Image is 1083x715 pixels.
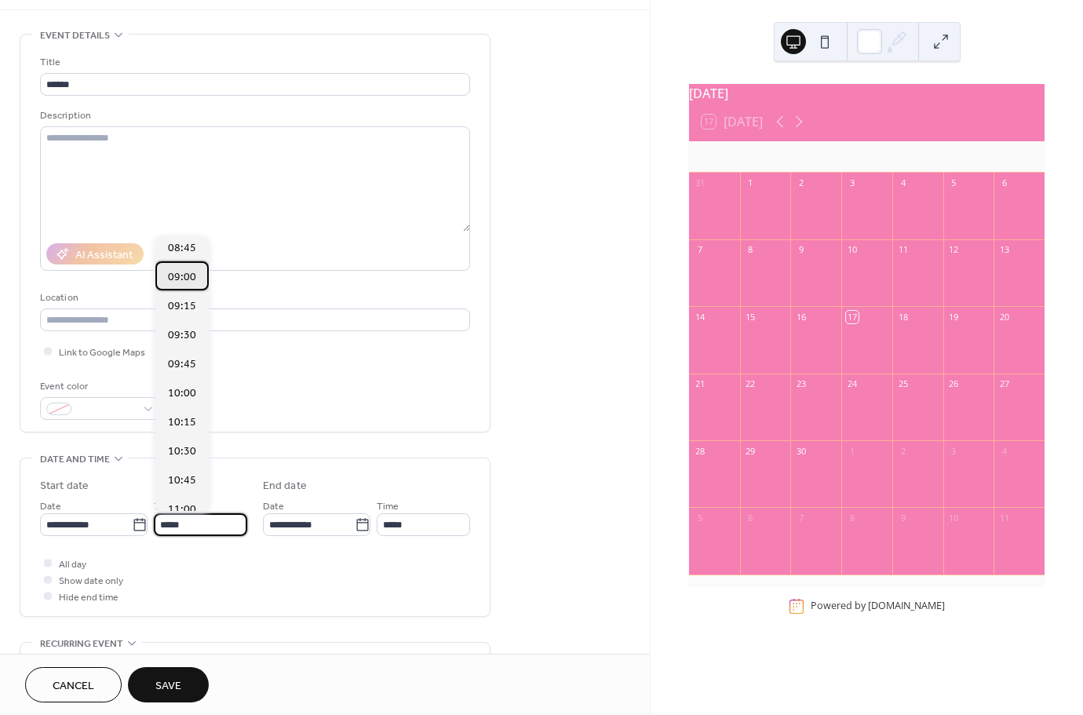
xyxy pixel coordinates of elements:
div: 9 [897,512,909,523]
div: 28 [694,445,706,457]
div: 3 [846,177,858,189]
div: 7 [795,512,807,523]
div: 10 [948,512,960,523]
span: Date and time [40,451,110,468]
div: 23 [795,378,807,390]
div: 22 [745,378,757,390]
span: Hide end time [59,589,119,606]
div: 4 [897,177,909,189]
div: 2 [795,177,807,189]
span: Show date only [59,573,123,589]
div: 30 [795,445,807,457]
span: 08:45 [168,240,196,257]
a: [DOMAIN_NAME] [868,600,945,613]
div: Title [40,54,467,71]
div: 3 [948,445,960,457]
div: 4 [998,445,1010,457]
button: Save [128,667,209,702]
span: 09:00 [168,269,196,286]
div: 8 [846,512,858,523]
span: Recurring event [40,636,123,652]
div: 27 [998,378,1010,390]
div: 19 [948,311,960,323]
div: Event color [40,378,158,395]
div: 20 [998,311,1010,323]
span: Event details [40,27,110,44]
div: 10 [846,244,858,256]
div: 14 [694,311,706,323]
div: Sun [702,141,749,173]
div: 29 [745,445,757,457]
div: 1 [745,177,757,189]
div: 11 [897,244,909,256]
button: Cancel [25,667,122,702]
div: 5 [948,177,960,189]
span: Cancel [53,678,94,695]
span: 10:45 [168,472,196,489]
div: Fri [938,141,985,173]
div: 21 [694,378,706,390]
div: Wed [843,141,890,173]
div: 24 [846,378,858,390]
span: 09:45 [168,356,196,373]
div: 17 [846,311,858,323]
div: 7 [694,244,706,256]
div: Description [40,108,467,124]
div: Tue [796,141,843,173]
span: Time [377,498,399,515]
span: Date [40,498,61,515]
span: 09:30 [168,327,196,344]
div: 11 [998,512,1010,523]
span: 09:15 [168,298,196,315]
div: [DATE] [689,84,1045,103]
div: 2 [897,445,909,457]
div: Thu [891,141,938,173]
div: 1 [846,445,858,457]
div: Start date [40,478,89,494]
div: 16 [795,311,807,323]
div: Mon [749,141,796,173]
div: 26 [948,378,960,390]
div: Powered by [811,600,945,613]
div: 8 [745,244,757,256]
span: Save [155,678,181,695]
div: Sat [985,141,1032,173]
div: Location [40,290,467,306]
span: 10:15 [168,414,196,431]
span: All day [59,556,86,573]
div: 6 [998,177,1010,189]
span: Date [263,498,284,515]
div: 31 [694,177,706,189]
div: 6 [745,512,757,523]
div: 18 [897,311,909,323]
div: 13 [998,244,1010,256]
span: Time [154,498,176,515]
div: 15 [745,311,757,323]
div: 12 [948,244,960,256]
span: 11:00 [168,502,196,518]
div: 5 [694,512,706,523]
div: 25 [897,378,909,390]
span: Link to Google Maps [59,345,145,361]
div: 9 [795,244,807,256]
span: 10:00 [168,385,196,402]
div: End date [263,478,307,494]
span: 10:30 [168,443,196,460]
